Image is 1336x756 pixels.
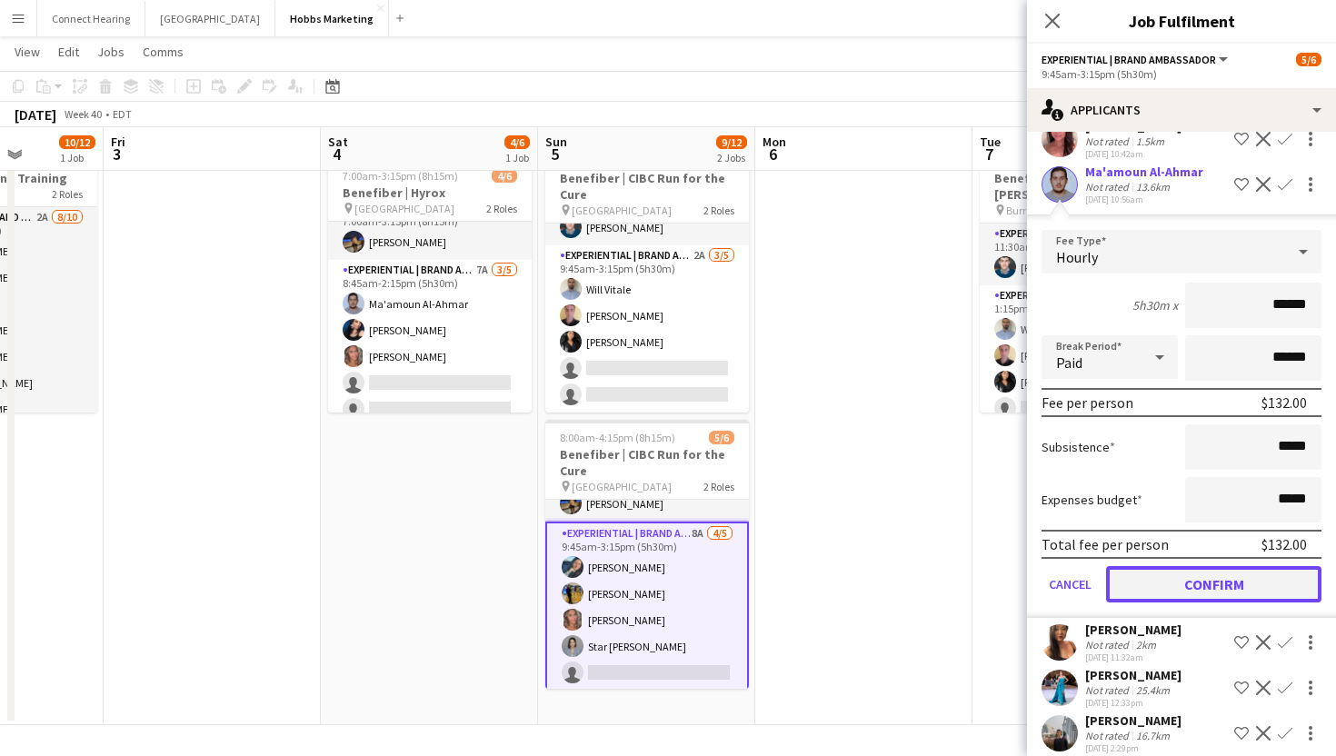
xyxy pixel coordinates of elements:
[90,40,132,64] a: Jobs
[1261,535,1307,553] div: $132.00
[703,204,734,217] span: 2 Roles
[1132,729,1173,742] div: 16.7km
[1132,134,1168,148] div: 1.5km
[1085,194,1203,205] div: [DATE] 10:56am
[1042,566,1099,602] button: Cancel
[1085,712,1181,729] div: [PERSON_NAME]
[325,144,348,164] span: 4
[572,480,672,493] span: [GEOGRAPHIC_DATA]
[545,144,749,413] app-job-card: 8:00am-4:15pm (8h15m)4/6Benefiber | CIBC Run for the Cure [GEOGRAPHIC_DATA]2 RolesExperiential | ...
[135,40,191,64] a: Comms
[1106,566,1321,602] button: Confirm
[492,169,517,183] span: 4/6
[328,184,532,201] h3: Benefiber | Hyrox
[60,107,105,121] span: Week 40
[1261,393,1307,412] div: $132.00
[275,1,389,36] button: Hobbs Marketing
[1296,53,1321,66] span: 5/6
[1085,164,1203,180] div: Ma'amoun Al-Ahmar
[343,169,458,183] span: 7:00am-3:15pm (8h15m)
[980,144,1183,413] app-job-card: 11:30am-7:45pm (8h15m)4/6Benefiber | Burrard St. & [PERSON_NAME] St. Burrard St. & [PERSON_NAME] ...
[328,260,532,427] app-card-role: Experiential | Brand Ambassador7A3/58:45am-2:15pm (5h30m)Ma'amoun Al-Ahmar[PERSON_NAME][PERSON_NAME]
[1056,353,1082,372] span: Paid
[113,107,132,121] div: EDT
[1042,393,1133,412] div: Fee per person
[145,1,275,36] button: [GEOGRAPHIC_DATA]
[15,44,40,60] span: View
[1132,297,1178,313] div: 5h30m x
[328,198,532,260] app-card-role: Experiential | Team Lead1/17:00am-3:15pm (8h15m)[PERSON_NAME]
[1042,535,1169,553] div: Total fee per person
[1042,67,1321,81] div: 9:45am-3:15pm (5h30m)
[7,40,47,64] a: View
[1085,638,1132,652] div: Not rated
[486,202,517,215] span: 2 Roles
[1042,53,1231,66] button: Experiential | Brand Ambassador
[980,285,1183,453] app-card-role: Experiential | Brand Ambassador1A3/51:15pm-6:45pm (5h30m)Will Vitale[PERSON_NAME][PERSON_NAME]
[1132,638,1160,652] div: 2km
[763,134,786,150] span: Mon
[572,204,672,217] span: [GEOGRAPHIC_DATA]
[709,431,734,444] span: 5/6
[1085,180,1132,194] div: Not rated
[505,151,529,164] div: 1 Job
[52,187,83,201] span: 2 Roles
[1085,652,1181,663] div: [DATE] 11:32am
[328,144,532,413] app-job-card: Updated7:00am-3:15pm (8h15m)4/6Benefiber | Hyrox [GEOGRAPHIC_DATA]2 RolesExperiential | Team Lead...
[328,134,348,150] span: Sat
[545,134,567,150] span: Sun
[980,170,1183,203] h3: Benefiber | Burrard St. & [PERSON_NAME] St.
[1085,622,1181,638] div: [PERSON_NAME]
[1085,134,1132,148] div: Not rated
[545,522,749,692] app-card-role: Experiential | Brand Ambassador8A4/59:45am-3:15pm (5h30m)[PERSON_NAME][PERSON_NAME][PERSON_NAME]S...
[51,40,86,64] a: Edit
[716,135,747,149] span: 9/12
[1056,248,1098,266] span: Hourly
[504,135,530,149] span: 4/6
[1085,729,1132,742] div: Not rated
[1132,683,1173,697] div: 25.4km
[37,1,145,36] button: Connect Hearing
[1085,683,1132,697] div: Not rated
[1085,148,1181,160] div: [DATE] 10:42am
[1006,204,1138,217] span: Burrard St. & [PERSON_NAME] St.
[545,446,749,479] h3: Benefiber | CIBC Run for the Cure
[545,420,749,689] app-job-card: 8:00am-4:15pm (8h15m)5/6Benefiber | CIBC Run for the Cure [GEOGRAPHIC_DATA]2 RolesExperiential | ...
[1042,53,1216,66] span: Experiential | Brand Ambassador
[717,151,746,164] div: 2 Jobs
[977,144,1001,164] span: 7
[59,135,95,149] span: 10/12
[1085,697,1181,709] div: [DATE] 12:33pm
[560,431,675,444] span: 8:00am-4:15pm (8h15m)
[1027,9,1336,33] h3: Job Fulfilment
[108,144,125,164] span: 3
[15,105,56,124] div: [DATE]
[1042,492,1142,508] label: Expenses budget
[703,480,734,493] span: 2 Roles
[111,134,125,150] span: Fri
[1027,88,1336,132] div: Applicants
[543,144,567,164] span: 5
[980,224,1183,285] app-card-role: Experiential | Team Lead1/111:30am-7:45pm (8h15m)[PERSON_NAME]
[1085,667,1181,683] div: [PERSON_NAME]
[60,151,95,164] div: 1 Job
[143,44,184,60] span: Comms
[354,202,454,215] span: [GEOGRAPHIC_DATA]
[545,245,749,413] app-card-role: Experiential | Brand Ambassador2A3/59:45am-3:15pm (5h30m)Will Vitale[PERSON_NAME][PERSON_NAME]
[1085,742,1181,754] div: [DATE] 2:29pm
[760,144,786,164] span: 6
[980,134,1001,150] span: Tue
[58,44,79,60] span: Edit
[1132,180,1173,194] div: 13.6km
[97,44,125,60] span: Jobs
[1042,439,1115,455] label: Subsistence
[545,170,749,203] h3: Benefiber | CIBC Run for the Cure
